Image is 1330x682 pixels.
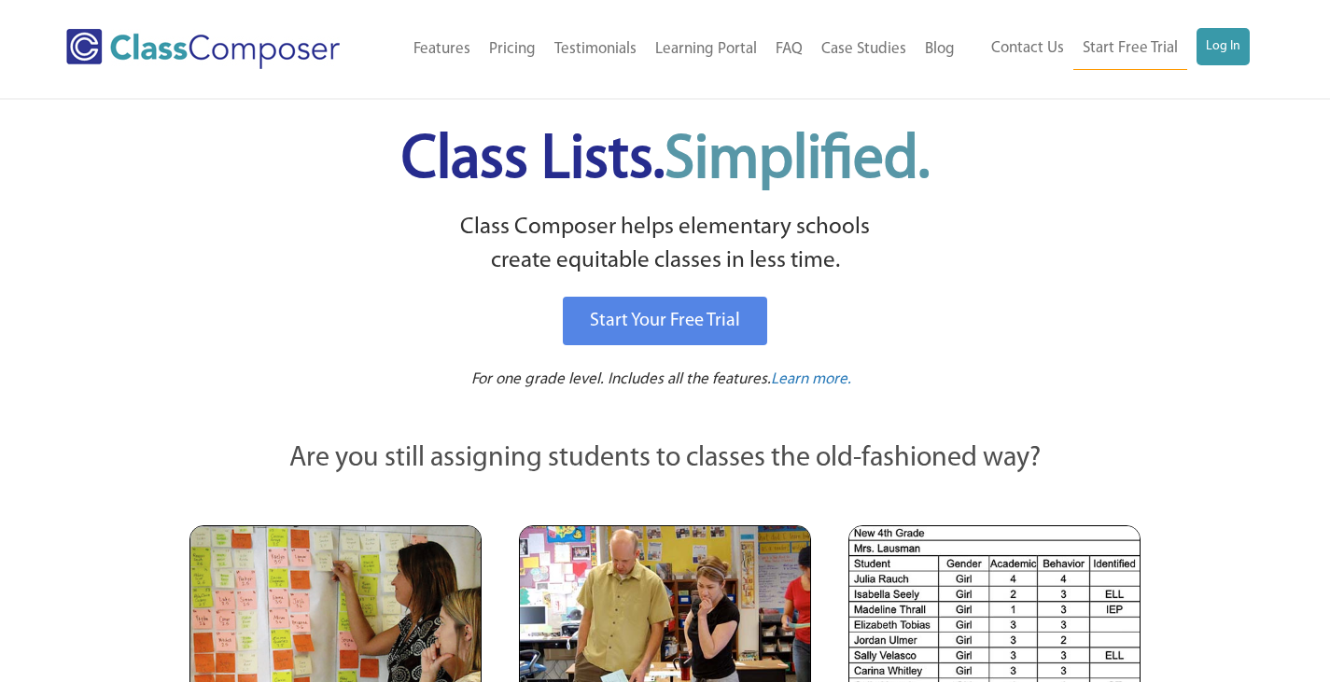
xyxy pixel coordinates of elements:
[187,211,1144,279] p: Class Composer helps elementary schools create equitable classes in less time.
[401,131,930,191] span: Class Lists.
[480,29,545,70] a: Pricing
[771,371,851,387] span: Learn more.
[1073,28,1187,70] a: Start Free Trial
[812,29,916,70] a: Case Studies
[404,29,480,70] a: Features
[471,371,771,387] span: For one grade level. Includes all the features.
[982,28,1073,69] a: Contact Us
[66,29,340,69] img: Class Composer
[189,438,1141,480] p: Are you still assigning students to classes the old-fashioned way?
[766,29,812,70] a: FAQ
[380,29,964,70] nav: Header Menu
[545,29,646,70] a: Testimonials
[964,28,1250,70] nav: Header Menu
[1197,28,1250,65] a: Log In
[590,312,740,330] span: Start Your Free Trial
[563,297,767,345] a: Start Your Free Trial
[646,29,766,70] a: Learning Portal
[665,131,930,191] span: Simplified.
[771,369,851,392] a: Learn more.
[916,29,964,70] a: Blog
